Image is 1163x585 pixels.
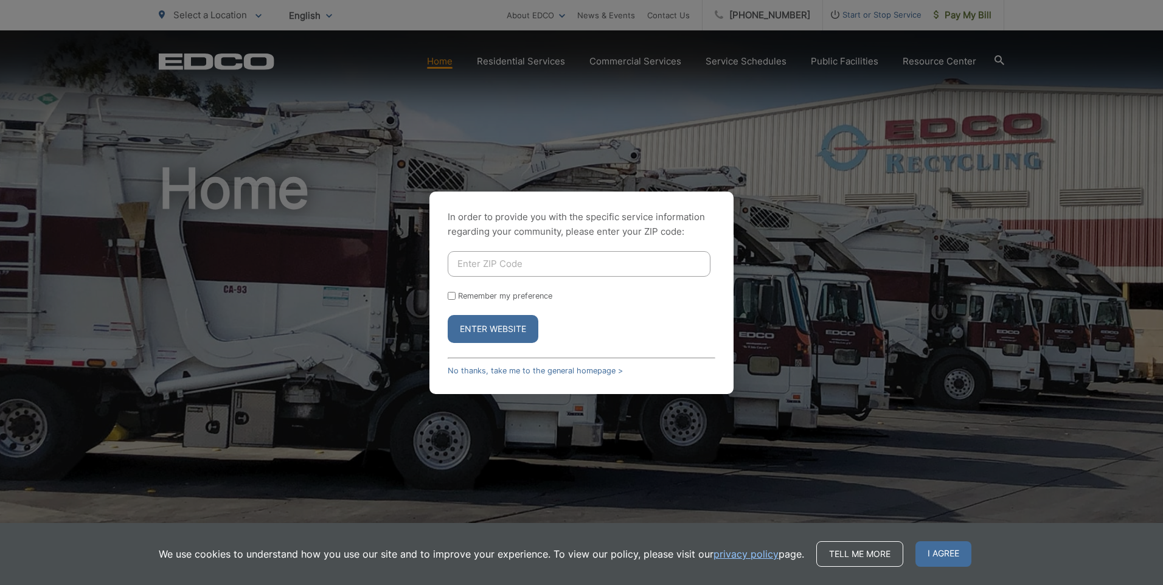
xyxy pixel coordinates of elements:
[713,547,779,561] a: privacy policy
[816,541,903,567] a: Tell me more
[448,210,715,239] p: In order to provide you with the specific service information regarding your community, please en...
[458,291,552,300] label: Remember my preference
[448,251,710,277] input: Enter ZIP Code
[448,366,623,375] a: No thanks, take me to the general homepage >
[448,315,538,343] button: Enter Website
[915,541,971,567] span: I agree
[159,547,804,561] p: We use cookies to understand how you use our site and to improve your experience. To view our pol...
